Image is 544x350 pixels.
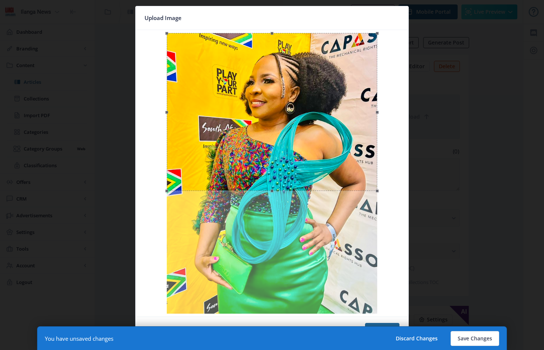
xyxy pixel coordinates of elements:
button: Discard Changes [389,331,445,346]
button: Save Changes [451,331,499,346]
button: Cancel [145,323,175,338]
span: Upload Image [145,12,182,24]
div: You have unsaved changes [45,335,113,342]
button: Confirm [365,323,399,338]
